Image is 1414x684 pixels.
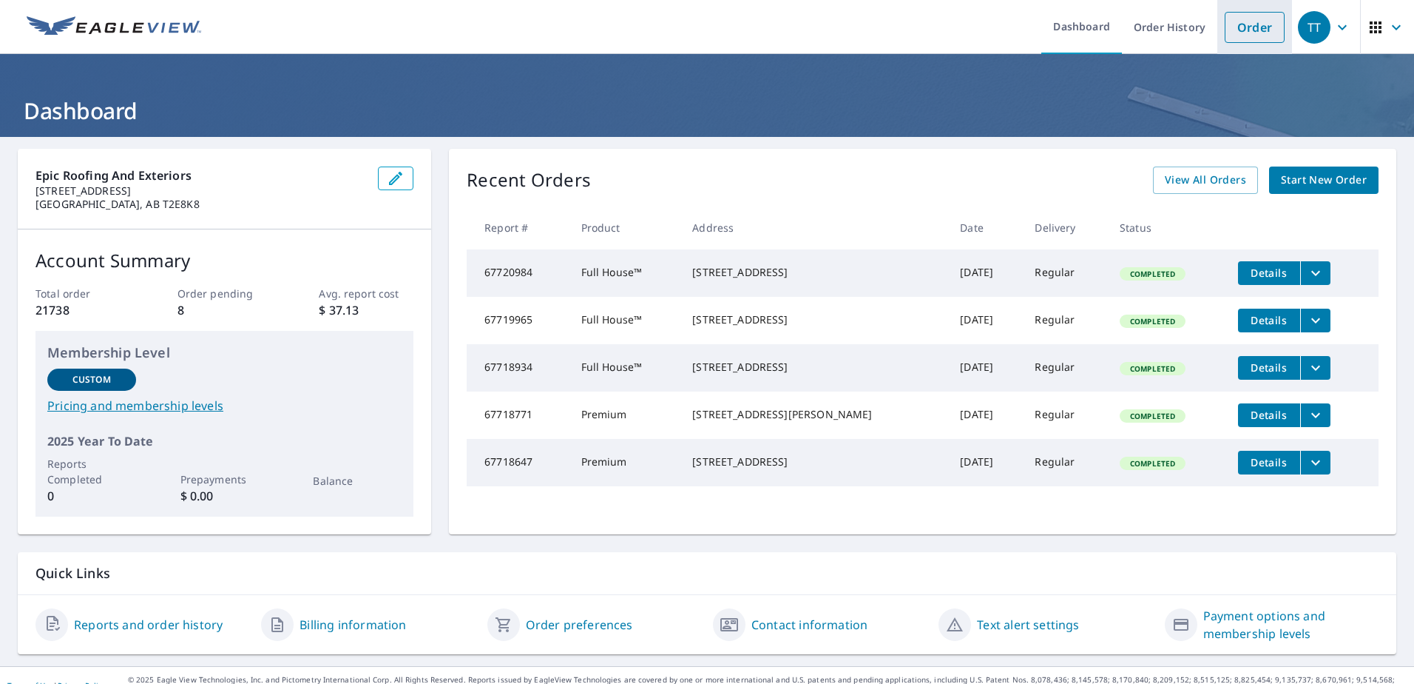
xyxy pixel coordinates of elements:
button: detailsBtn-67720984 [1238,261,1300,285]
td: 67718934 [467,344,569,392]
a: Text alert settings [977,616,1079,634]
td: [DATE] [948,297,1023,344]
div: [STREET_ADDRESS] [692,360,936,375]
div: [STREET_ADDRESS] [692,455,936,469]
p: [GEOGRAPHIC_DATA], AB T2E8K8 [35,198,366,211]
a: View All Orders [1153,167,1258,194]
p: Avg. report cost [319,286,413,301]
button: filesDropdownBtn-67718647 [1300,451,1330,475]
a: Reports and order history [74,616,223,634]
div: TT [1298,11,1330,44]
th: Date [948,206,1023,249]
span: Details [1247,313,1291,327]
img: EV Logo [27,16,201,38]
div: [STREET_ADDRESS] [692,312,936,327]
td: [DATE] [948,249,1023,297]
button: filesDropdownBtn-67718771 [1300,403,1330,427]
h1: Dashboard [18,95,1396,126]
p: 8 [177,301,272,319]
span: Completed [1121,269,1184,279]
span: Completed [1121,411,1184,421]
td: Full House™ [569,249,681,297]
td: Regular [1023,344,1108,392]
td: [DATE] [948,344,1023,392]
td: Regular [1023,249,1108,297]
p: Prepayments [180,472,269,487]
p: Total order [35,286,130,301]
td: Regular [1023,297,1108,344]
p: Custom [72,373,111,386]
p: Balance [313,473,402,489]
p: Membership Level [47,343,402,363]
p: $ 0.00 [180,487,269,505]
span: Details [1247,408,1291,422]
p: [STREET_ADDRESS] [35,184,366,198]
span: Completed [1121,363,1184,374]
td: Premium [569,392,681,439]
a: Order preferences [526,616,633,634]
a: Order [1225,12,1285,43]
p: Epic Roofing and Exteriors [35,167,366,184]
button: filesDropdownBtn-67718934 [1300,356,1330,380]
th: Address [680,206,948,249]
p: Reports Completed [47,456,136,487]
td: Regular [1023,392,1108,439]
td: 67720984 [467,249,569,297]
span: Completed [1121,316,1184,326]
button: detailsBtn-67719965 [1238,309,1300,332]
td: Regular [1023,439,1108,486]
a: Pricing and membership levels [47,397,402,415]
td: Full House™ [569,344,681,392]
th: Delivery [1023,206,1108,249]
p: Quick Links [35,564,1379,583]
p: $ 37.13 [319,301,413,319]
td: 67719965 [467,297,569,344]
button: detailsBtn-67718771 [1238,403,1300,427]
button: filesDropdownBtn-67719965 [1300,309,1330,332]
th: Report # [467,206,569,249]
p: 2025 Year To Date [47,432,402,450]
div: [STREET_ADDRESS] [692,265,936,280]
p: Order pending [177,286,272,301]
span: Start New Order [1281,171,1367,190]
td: [DATE] [948,439,1023,486]
th: Product [569,206,681,249]
td: [DATE] [948,392,1023,439]
td: 67718647 [467,439,569,486]
td: Premium [569,439,681,486]
a: Start New Order [1269,167,1379,194]
span: Details [1247,455,1291,469]
span: Details [1247,361,1291,375]
span: Details [1247,266,1291,280]
p: Recent Orders [467,167,591,194]
p: 0 [47,487,136,505]
a: Contact information [751,616,867,634]
button: detailsBtn-67718647 [1238,451,1300,475]
p: Account Summary [35,247,413,274]
span: View All Orders [1165,171,1246,190]
td: Full House™ [569,297,681,344]
p: 21738 [35,301,130,319]
td: 67718771 [467,392,569,439]
div: [STREET_ADDRESS][PERSON_NAME] [692,407,936,422]
button: filesDropdownBtn-67720984 [1300,261,1330,285]
a: Payment options and membership levels [1203,607,1379,643]
button: detailsBtn-67718934 [1238,356,1300,380]
span: Completed [1121,458,1184,469]
a: Billing information [300,616,406,634]
th: Status [1108,206,1226,249]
